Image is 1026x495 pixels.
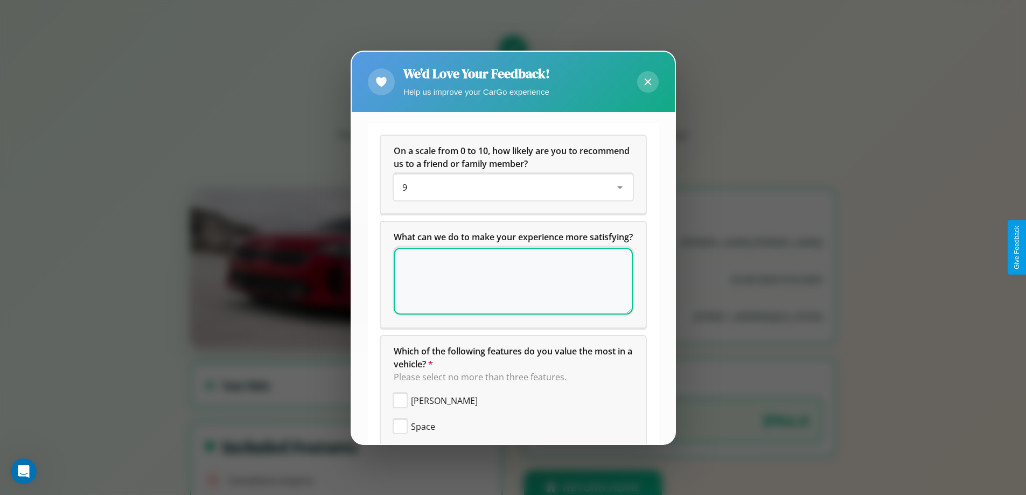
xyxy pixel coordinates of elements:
[394,145,632,170] span: On a scale from 0 to 10, how likely are you to recommend us to a friend or family member?
[394,144,633,170] h5: On a scale from 0 to 10, how likely are you to recommend us to a friend or family member?
[394,175,633,200] div: On a scale from 0 to 10, how likely are you to recommend us to a friend or family member?
[394,371,567,383] span: Please select no more than three features.
[1013,226,1021,269] div: Give Feedback
[394,231,633,243] span: What can we do to make your experience more satisfying?
[403,65,550,82] h2: We'd Love Your Feedback!
[411,420,435,433] span: Space
[402,182,407,193] span: 9
[394,345,634,370] span: Which of the following features do you value the most in a vehicle?
[381,136,646,213] div: On a scale from 0 to 10, how likely are you to recommend us to a friend or family member?
[403,85,550,99] p: Help us improve your CarGo experience
[411,394,478,407] span: [PERSON_NAME]
[11,458,37,484] iframe: Intercom live chat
